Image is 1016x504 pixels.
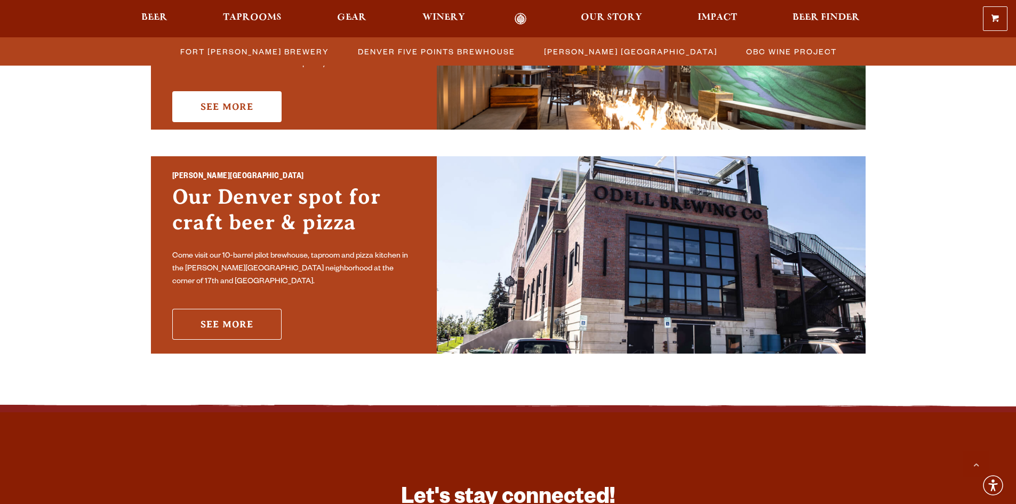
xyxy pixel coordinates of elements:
h2: [PERSON_NAME][GEOGRAPHIC_DATA] [172,170,415,184]
a: Scroll to top [963,451,989,477]
span: Denver Five Points Brewhouse [358,44,515,59]
a: Our Story [574,13,649,25]
a: See More [172,309,282,340]
a: Denver Five Points Brewhouse [351,44,521,59]
a: OBC Wine Project [740,44,842,59]
span: Beer Finder [793,13,860,22]
p: Come visit our 10-barrel pilot brewhouse, taproom and pizza kitchen in the [PERSON_NAME][GEOGRAPH... [172,250,415,289]
span: Winery [422,13,465,22]
span: OBC Wine Project [746,44,837,59]
a: Impact [691,13,744,25]
a: See More [172,91,282,122]
span: Taprooms [223,13,282,22]
span: Impact [698,13,737,22]
span: [PERSON_NAME] [GEOGRAPHIC_DATA] [544,44,717,59]
a: Fort [PERSON_NAME] Brewery [174,44,334,59]
a: Gear [330,13,373,25]
a: Beer [134,13,174,25]
span: Gear [337,13,366,22]
img: Sloan’s Lake Brewhouse' [437,156,866,354]
a: Beer Finder [786,13,867,25]
h3: Our Denver spot for craft beer & pizza [172,184,415,246]
span: Beer [141,13,167,22]
a: Odell Home [501,13,541,25]
span: Fort [PERSON_NAME] Brewery [180,44,329,59]
a: [PERSON_NAME] [GEOGRAPHIC_DATA] [538,44,723,59]
div: Accessibility Menu [981,474,1005,497]
span: Our Story [581,13,642,22]
a: Winery [415,13,472,25]
a: Taprooms [216,13,289,25]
